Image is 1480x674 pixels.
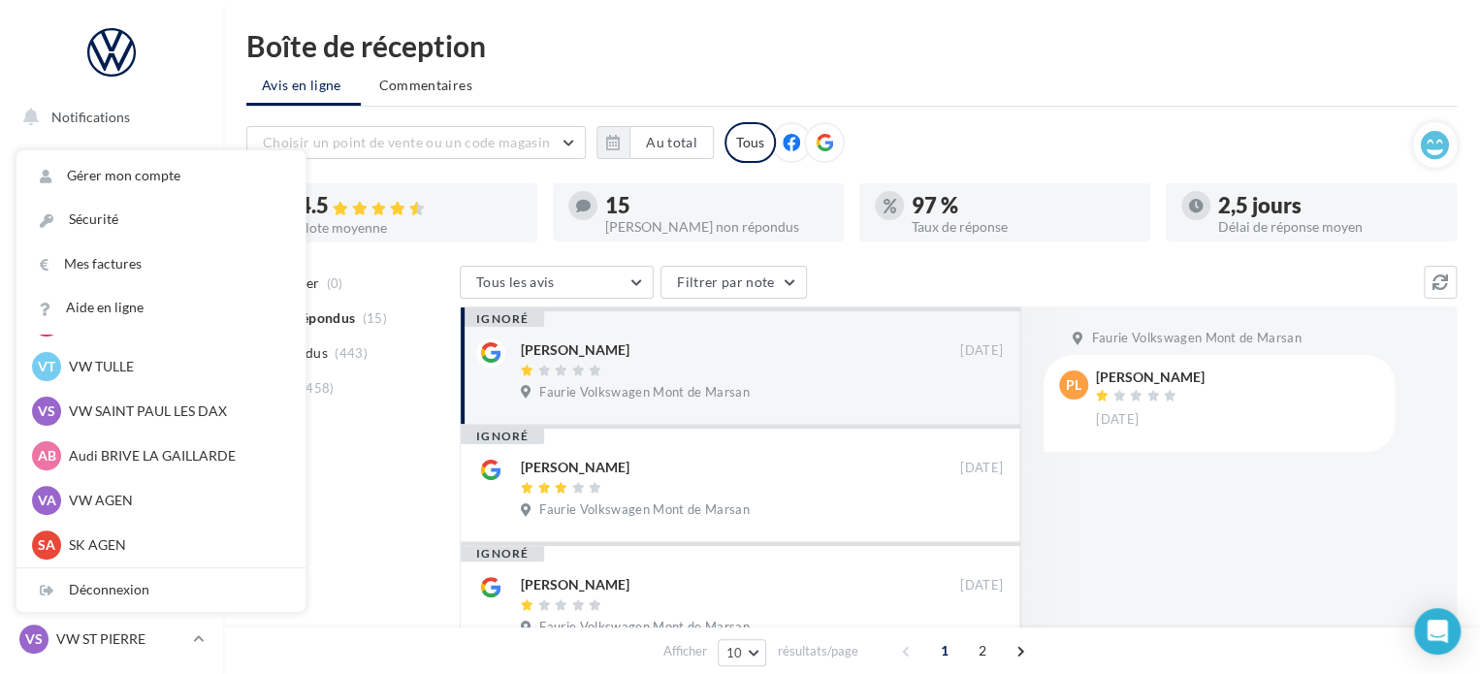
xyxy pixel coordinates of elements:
div: [PERSON_NAME] non répondus [605,220,828,234]
div: [PERSON_NAME] [521,575,629,594]
span: Faurie Volkswagen Mont de Marsan [539,619,749,636]
span: résultats/page [777,642,857,660]
div: [PERSON_NAME] [521,340,629,360]
p: VW SAINT PAUL LES DAX [69,401,282,421]
span: SA [38,535,55,555]
span: Faurie Volkswagen Mont de Marsan [1091,330,1301,347]
p: VW TULLE [69,357,282,376]
a: Calendrier [12,436,211,477]
a: Aide en ligne [16,286,306,330]
div: ignoré [461,429,544,444]
span: Faurie Volkswagen Mont de Marsan [539,501,749,519]
div: 2,5 jours [1218,195,1441,216]
span: VT [38,357,55,376]
span: VS [25,629,43,649]
div: ignoré [461,546,544,562]
span: 1 [929,635,960,666]
p: VW AGEN [69,491,282,510]
button: 10 [718,639,767,666]
div: ignoré [461,311,544,327]
span: VA [38,491,56,510]
a: Sécurité [16,198,306,241]
button: Choisir un point de vente ou un code magasin [246,126,586,159]
div: Délai de réponse moyen [1218,220,1441,234]
span: Choisir un point de vente ou un code magasin [263,134,550,150]
span: (443) [335,345,368,361]
span: Tous les avis [476,273,555,290]
a: Campagnes DataOnDemand [12,549,211,606]
span: 10 [726,645,743,660]
div: Taux de réponse [912,220,1135,234]
span: Afficher [663,642,707,660]
div: Tous [724,122,776,163]
a: Boîte de réception [12,193,211,235]
button: Au total [629,126,714,159]
span: Faurie Volkswagen Mont de Marsan [539,384,749,401]
p: VW ST PIERRE [56,629,185,649]
span: [DATE] [1096,411,1139,429]
div: Déconnexion [16,568,306,612]
div: Note moyenne [299,221,522,235]
span: [DATE] [960,342,1003,360]
a: Opérations [12,145,211,186]
p: Audi BRIVE LA GAILLARDE [69,446,282,465]
span: Notifications [51,109,130,125]
a: Contacts [12,339,211,380]
a: PLV et print personnalisable [12,484,211,541]
span: AB [38,446,56,465]
span: VS [38,401,55,421]
span: Commentaires [379,76,472,95]
span: [DATE] [960,577,1003,594]
a: Mes factures [16,242,306,286]
div: Open Intercom Messenger [1414,608,1461,655]
button: Filtrer par note [660,266,807,299]
span: 2 [967,635,998,666]
a: Gérer mon compte [16,154,306,198]
div: [PERSON_NAME] [1096,370,1205,384]
div: [PERSON_NAME] [521,458,629,477]
div: 4.5 [299,195,522,217]
button: Au total [596,126,714,159]
span: (458) [302,380,335,396]
p: SK AGEN [69,535,282,555]
a: VS VW ST PIERRE [16,621,208,658]
button: Notifications [12,97,204,138]
div: 15 [605,195,828,216]
button: Tous les avis [460,266,654,299]
span: PL [1066,375,1081,395]
div: 97 % [912,195,1135,216]
span: (0) [327,275,343,291]
a: Visibilité en ligne [12,243,211,284]
a: Médiathèque [12,388,211,429]
span: [DATE] [960,460,1003,477]
div: Boîte de réception [246,31,1457,60]
a: Campagnes [12,292,211,333]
